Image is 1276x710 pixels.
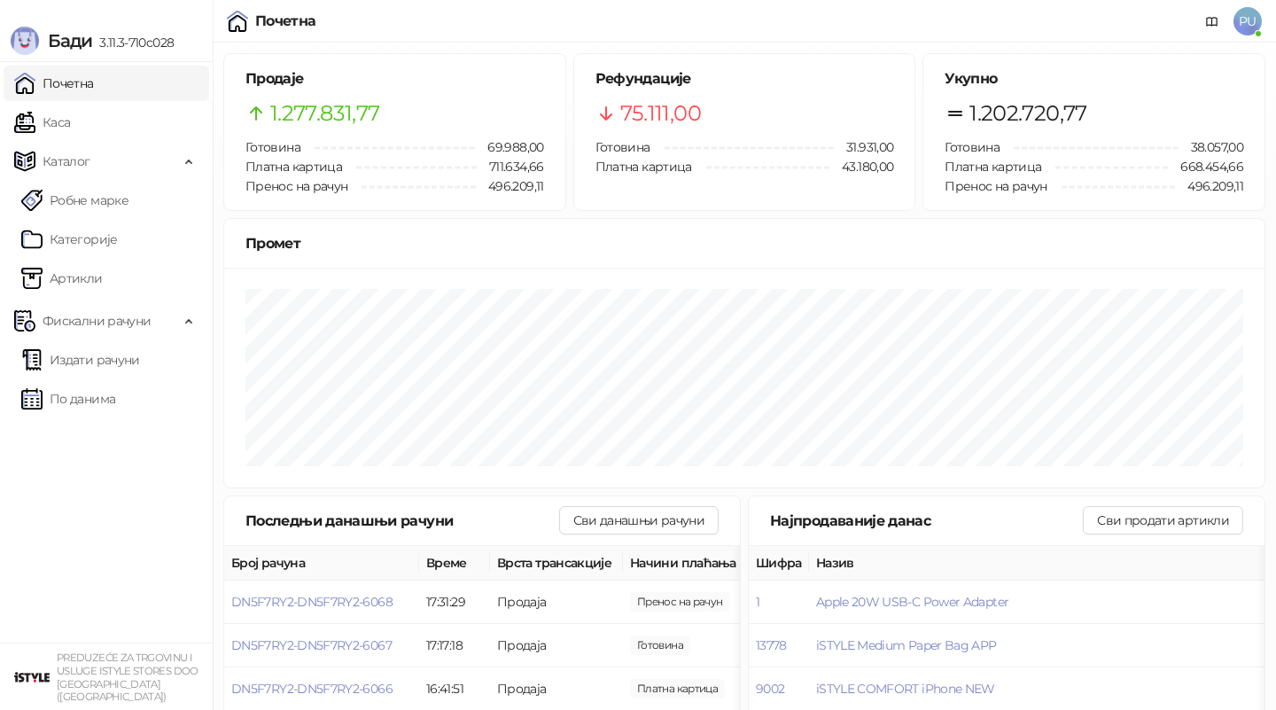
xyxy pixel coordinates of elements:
span: 496.209,11 [1175,176,1243,196]
button: DN5F7RY2-DN5F7RY2-6067 [231,637,392,653]
span: 1.202.720,77 [969,97,1086,130]
th: Број рачуна [224,546,419,581]
img: 64x64-companyLogo-77b92cf4-9946-4f36-9751-bf7bb5fd2c7d.png [14,659,50,695]
div: Почетна [255,14,316,28]
span: Пренос на рачун [245,178,347,194]
span: 54.000,00 [630,679,725,698]
span: 38.057,00 [1179,137,1243,157]
span: Бади [48,30,92,51]
button: 1 [756,594,759,610]
img: Logo [11,27,39,55]
a: Почетна [14,66,94,101]
small: PREDUZEĆE ZA TRGOVINU I USLUGE ISTYLE STORES DOO [GEOGRAPHIC_DATA] ([GEOGRAPHIC_DATA]) [57,651,198,703]
button: Сви данашњи рачуни [559,506,719,534]
th: Шифра [749,546,809,581]
td: Продаја [490,624,623,667]
button: DN5F7RY2-DN5F7RY2-6068 [231,594,393,610]
div: Најпродаваније данас [770,510,1083,532]
span: 43.180,00 [829,157,893,176]
a: ArtikliАртикли [21,261,103,296]
a: Категорије [21,222,118,257]
td: 17:17:18 [419,624,490,667]
span: Каталог [43,144,90,179]
button: iSTYLE COMFORT iPhone NEW [816,681,995,697]
a: По данима [21,381,115,417]
span: Платна картица [945,159,1041,175]
button: DN5F7RY2-DN5F7RY2-6066 [231,681,393,697]
span: Готовина [245,139,300,155]
span: 496.209,11 [476,176,544,196]
h5: Укупно [945,68,1243,90]
span: Пренос на рачун [945,178,1046,194]
button: Apple 20W USB-C Power Adapter [816,594,1008,610]
h5: Продаје [245,68,544,90]
span: 668.454,66 [1168,157,1243,176]
span: 10.598,00 [630,636,690,655]
a: Издати рачуни [21,342,140,378]
th: Врста трансакције [490,546,623,581]
button: iSTYLE Medium Paper Bag APP [816,637,997,653]
a: Документација [1198,7,1226,35]
div: Последњи данашњи рачуни [245,510,559,532]
span: 75.111,00 [620,97,701,130]
div: Промет [245,232,1243,254]
span: 711.634,66 [477,157,544,176]
a: Каса [14,105,70,140]
span: Платна картица [245,159,342,175]
span: 1.277.831,77 [270,97,379,130]
button: 9002 [756,681,784,697]
span: Готовина [595,139,650,155]
span: PU [1233,7,1262,35]
span: Фискални рачуни [43,303,151,339]
span: 31.931,00 [834,137,893,157]
span: 93.600,00 [630,592,729,612]
button: Сви продати артикли [1083,506,1243,534]
button: 13778 [756,637,787,653]
td: 17:31:29 [419,581,490,624]
th: Време [419,546,490,581]
span: Платна картица [595,159,692,175]
th: Начини плаћања [623,546,800,581]
span: Готовина [945,139,1000,155]
td: Продаја [490,581,623,624]
span: 3.11.3-710c028 [92,35,174,51]
span: 69.988,00 [475,137,543,157]
a: Робне марке [21,183,128,218]
h5: Рефундације [595,68,894,90]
